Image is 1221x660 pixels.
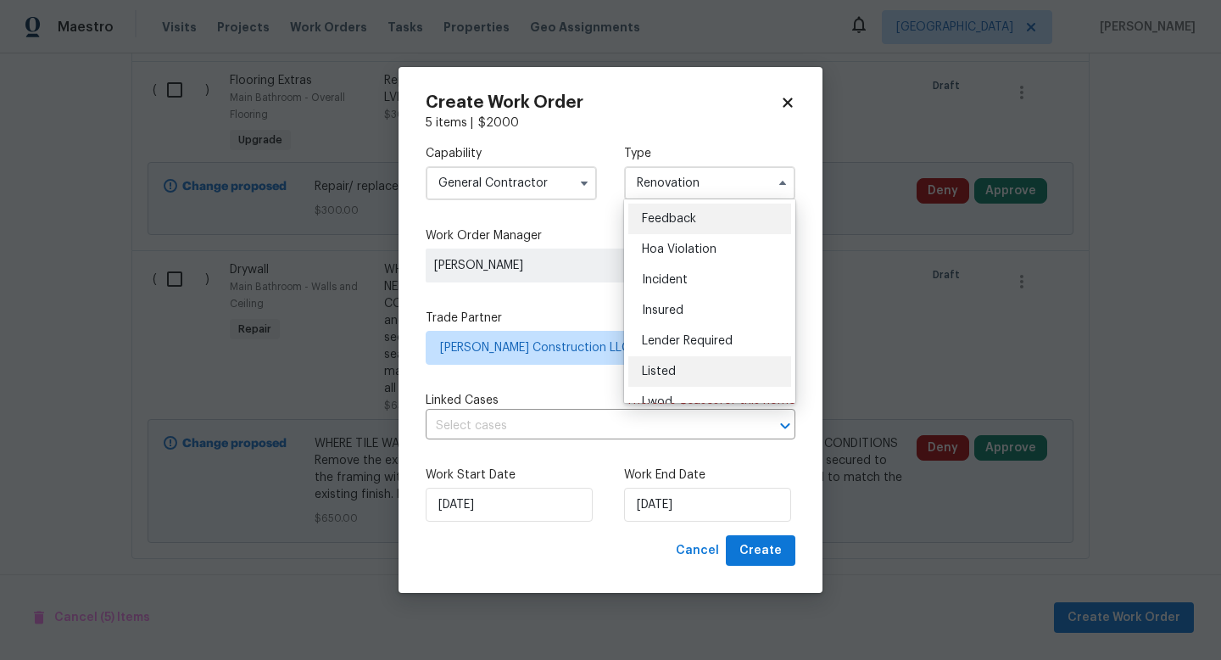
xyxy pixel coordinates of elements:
[642,396,672,408] span: Lwod
[426,413,748,439] input: Select cases
[773,414,797,438] button: Open
[426,166,597,200] input: Select...
[642,335,733,347] span: Lender Required
[642,274,688,286] span: Incident
[642,243,716,255] span: Hoa Violation
[624,488,791,522] input: M/D/YYYY
[676,540,719,562] span: Cancel
[478,117,519,129] span: $ 2000
[434,257,674,274] span: [PERSON_NAME]
[426,310,795,327] label: Trade Partner
[624,145,795,162] label: Type
[624,467,795,484] label: Work End Date
[669,535,726,567] button: Cancel
[574,173,594,193] button: Show options
[426,488,593,522] input: M/D/YYYY
[679,394,687,406] span: 6
[772,173,793,193] button: Hide options
[624,166,795,200] input: Select...
[642,366,676,378] span: Listed
[426,115,795,131] div: 5 items |
[426,227,795,244] label: Work Order Manager
[426,467,597,484] label: Work Start Date
[642,305,683,316] span: Insured
[642,213,696,225] span: Feedback
[426,94,780,111] h2: Create Work Order
[440,339,756,356] span: [PERSON_NAME] Construction LLC - PDX
[426,145,597,162] label: Capability
[739,540,782,562] span: Create
[726,535,795,567] button: Create
[426,392,499,409] span: Linked Cases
